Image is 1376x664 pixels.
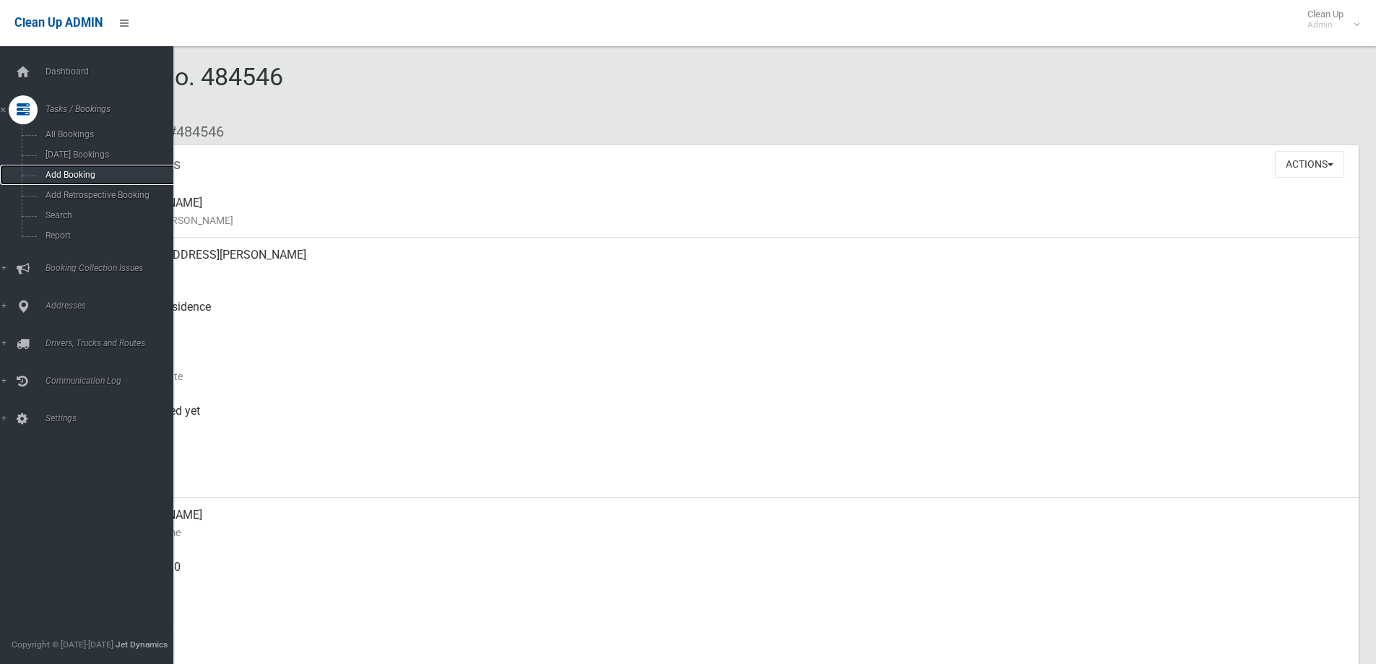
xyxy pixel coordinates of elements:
[41,376,184,386] span: Communication Log
[116,498,1347,550] div: [PERSON_NAME]
[116,576,1347,593] small: Mobile
[41,170,172,180] span: Add Booking
[1300,9,1358,30] span: Clean Up
[12,639,113,650] span: Copyright © [DATE]-[DATE]
[116,264,1347,281] small: Address
[116,524,1347,541] small: Contact Name
[41,301,184,311] span: Addresses
[41,66,184,77] span: Dashboard
[41,338,184,348] span: Drivers, Trucks and Routes
[157,118,224,145] li: #484546
[41,150,172,160] span: [DATE] Bookings
[41,129,172,139] span: All Bookings
[116,472,1347,489] small: Zone
[116,290,1347,342] div: Front of Residence
[1307,20,1343,30] small: Admin
[116,446,1347,498] div: [DATE]
[116,628,1347,645] small: Landline
[41,230,172,241] span: Report
[116,316,1347,333] small: Pickup Point
[41,190,172,200] span: Add Retrospective Booking
[116,394,1347,446] div: Not collected yet
[41,210,172,220] span: Search
[1275,151,1344,178] button: Actions
[116,238,1347,290] div: [STREET_ADDRESS][PERSON_NAME]
[116,212,1347,229] small: Name of [PERSON_NAME]
[116,550,1347,602] div: 0481203180
[41,413,184,423] span: Settings
[116,368,1347,385] small: Collection Date
[116,420,1347,437] small: Collected At
[41,104,184,114] span: Tasks / Bookings
[64,62,283,118] span: Booking No. 484546
[41,263,184,273] span: Booking Collection Issues
[14,16,103,30] span: Clean Up ADMIN
[116,602,1347,654] div: None given
[116,186,1347,238] div: [PERSON_NAME]
[116,342,1347,394] div: [DATE]
[116,639,168,650] strong: Jet Dynamics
